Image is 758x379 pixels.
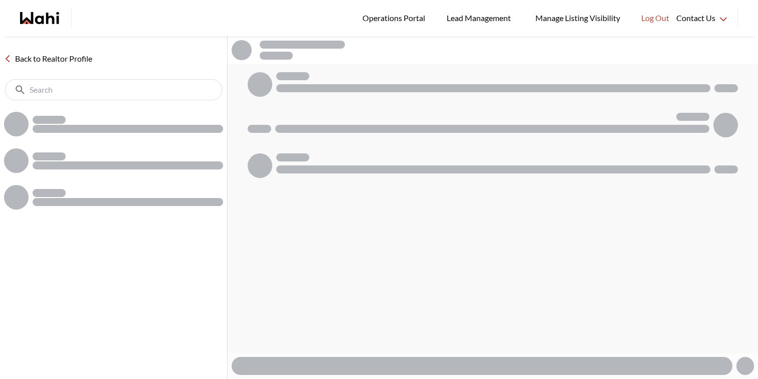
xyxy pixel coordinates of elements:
input: Search [30,85,200,95]
span: Manage Listing Visibility [532,12,623,25]
span: Lead Management [447,12,514,25]
span: Log Out [641,12,669,25]
span: Operations Portal [362,12,429,25]
a: Wahi homepage [20,12,59,24]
